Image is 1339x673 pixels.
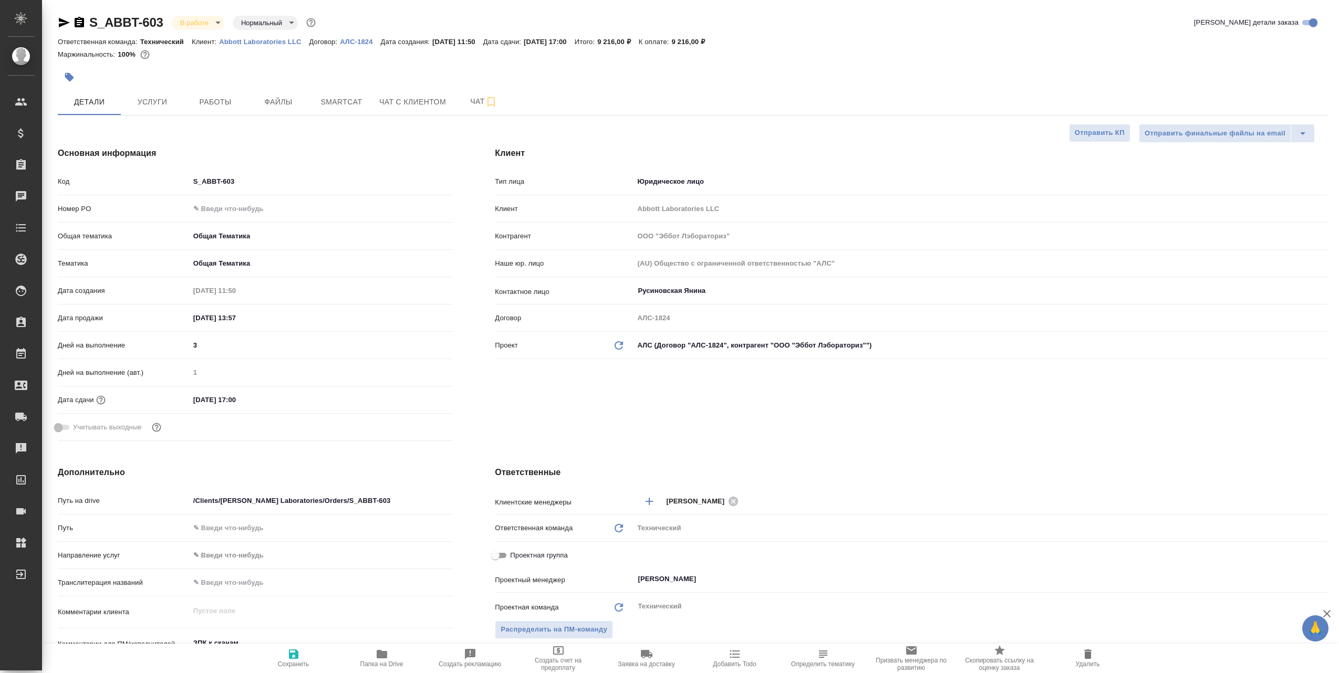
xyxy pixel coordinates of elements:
[140,38,192,46] p: Технический
[58,66,81,89] button: Добавить тэг
[233,16,298,30] div: В работе
[495,231,634,241] p: Контрагент
[58,395,94,405] p: Дата сдачи
[58,639,190,649] p: Комментарии для ПМ/исполнителей
[432,38,483,46] p: [DATE] 11:50
[510,550,567,561] span: Проектная группа
[190,174,453,189] input: ✎ Введи что-нибудь
[874,657,949,671] span: Призвать менеджера по развитию
[253,96,304,109] span: Файлы
[338,644,426,673] button: Папка на Drive
[190,575,453,590] input: ✎ Введи что-нибудь
[485,96,497,108] svg: Подписаться
[426,644,514,673] button: Создать рекламацию
[58,313,190,323] p: Дата продажи
[73,422,142,433] span: Учитывать выходные
[666,496,731,507] span: [PERSON_NAME]
[250,644,338,673] button: Сохранить
[379,96,446,109] span: Чат с клиентом
[190,392,282,407] input: ✎ Введи что-нибудь
[634,256,1327,271] input: Пустое поле
[238,18,285,27] button: Нормальный
[495,466,1327,479] h4: Ответственные
[634,173,1327,191] div: Юридическое лицо
[666,495,742,508] div: [PERSON_NAME]
[634,201,1327,216] input: Пустое поле
[219,37,309,46] a: Abbott Laboratories LLC
[962,657,1037,671] span: Скопировать ссылку на оценку заказа
[634,310,1327,325] input: Пустое поле
[190,546,453,564] div: ✎ Введи что-нибудь
[340,37,380,46] a: АЛС-1824
[58,231,190,241] p: Общая тематика
[278,660,309,668] span: Сохранить
[597,38,639,46] p: 9 216,00 ₽
[1322,290,1324,292] button: Open
[495,575,634,585] p: Проектный менеджер
[1322,578,1324,580] button: Open
[691,644,779,673] button: Добавить Todo
[150,420,163,434] button: Выбери, если сб и вс нужно считать рабочими днями для выполнения заказа.
[177,18,212,27] button: В работе
[495,621,613,639] span: В заказе уже есть ответственный ПМ или ПМ группа
[58,204,190,214] p: Номер PO
[495,204,634,214] p: Клиент
[58,523,190,533] p: Путь
[190,201,453,216] input: ✎ Введи что-нибудь
[495,340,518,351] p: Проект
[637,489,662,514] button: Добавить менеджера
[58,340,190,351] p: Дней на выполнение
[791,660,855,668] span: Определить тематику
[58,286,190,296] p: Дата создания
[495,313,634,323] p: Договор
[381,38,432,46] p: Дата создания:
[73,16,86,29] button: Скопировать ссылку
[495,147,1327,160] h4: Клиент
[501,624,607,636] span: Распределить на ПМ-команду
[495,287,634,297] p: Контактное лицо
[495,176,634,187] p: Тип лица
[58,258,190,269] p: Тематика
[190,493,453,508] input: ✎ Введи что-нибудь
[219,38,309,46] p: Abbott Laboratories LLC
[713,660,756,668] span: Добавить Todo
[190,338,453,353] input: ✎ Введи что-нибудь
[58,367,190,378] p: Дней на выполнение (авт.)
[193,550,441,561] div: ✎ Введи что-нибудь
[634,228,1327,244] input: Пустое поле
[64,96,115,109] span: Детали
[58,176,190,187] p: Код
[138,48,152,61] button: 0.40 RUB;
[956,644,1044,673] button: Скопировать ссылку на оценку заказа
[779,644,867,673] button: Определить тематику
[316,96,367,109] span: Smartcat
[1139,124,1315,143] div: split button
[514,644,603,673] button: Создать счет на предоплату
[190,520,453,535] input: ✎ Введи что-нибудь
[309,38,340,46] p: Договор:
[190,255,453,272] div: Общая Тематика
[58,607,190,617] p: Комментарии клиента
[190,227,453,245] div: Общая Тематика
[360,660,403,668] span: Папка на Drive
[190,365,453,380] input: Пустое поле
[867,644,956,673] button: Призвать менеджера по развитию
[639,38,672,46] p: К оплате:
[671,38,713,46] p: 9 216,00 ₽
[58,38,140,46] p: Ответственная команда:
[58,496,190,506] p: Путь на drive
[58,16,70,29] button: Скопировать ссылку для ЯМессенджера
[634,519,1327,537] div: Технический
[1075,127,1125,139] span: Отправить КП
[190,310,282,325] input: ✎ Введи что-нибудь
[1322,500,1324,502] button: Open
[483,38,524,46] p: Дата сдачи:
[340,38,380,46] p: АЛС-1824
[495,621,613,639] button: Распределить на ПМ-команду
[1194,17,1299,28] span: [PERSON_NAME] детали заказа
[1069,124,1130,142] button: Отправить КП
[190,634,453,652] textarea: ЗПК к сканам
[495,497,634,508] p: Клиентские менеджеры
[575,38,597,46] p: Итого:
[94,393,108,407] button: Если добавить услуги и заполнить их объемом, то дата рассчитается автоматически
